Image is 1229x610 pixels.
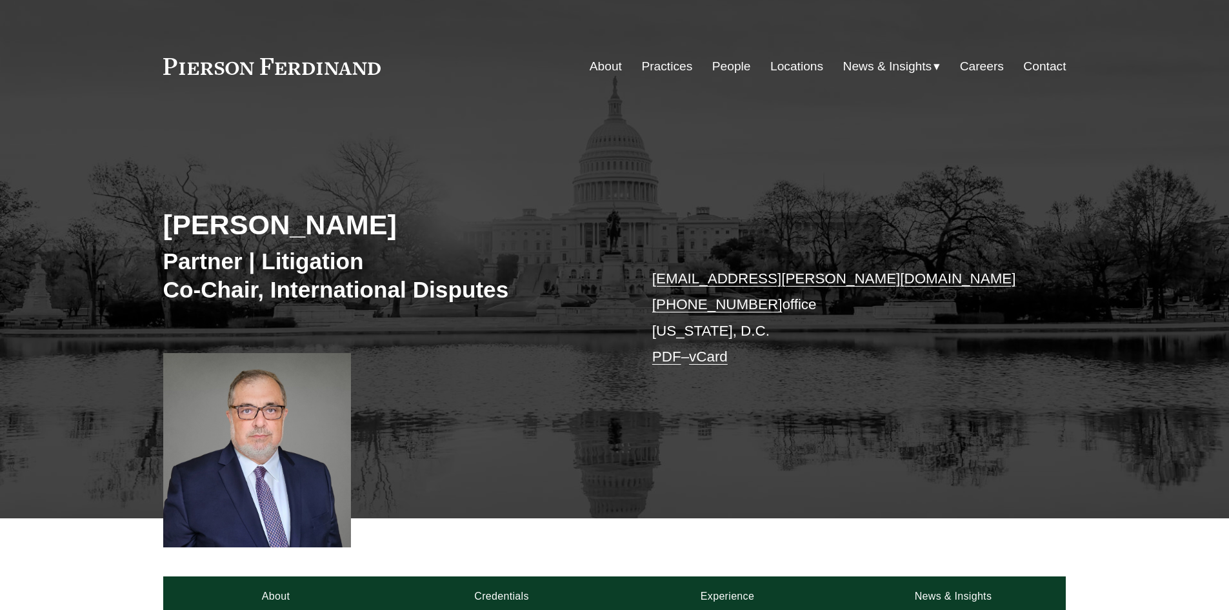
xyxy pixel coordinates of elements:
a: folder dropdown [843,54,941,79]
a: People [712,54,751,79]
h2: [PERSON_NAME] [163,208,615,241]
a: vCard [689,349,728,365]
a: Careers [960,54,1004,79]
p: office [US_STATE], D.C. – [652,266,1028,370]
a: Contact [1023,54,1066,79]
a: [PHONE_NUMBER] [652,296,783,312]
span: News & Insights [843,56,932,78]
a: About [590,54,622,79]
a: Locations [770,54,823,79]
a: Practices [641,54,692,79]
h3: Partner | Litigation Co-Chair, International Disputes [163,247,615,303]
a: [EMAIL_ADDRESS][PERSON_NAME][DOMAIN_NAME] [652,270,1016,287]
a: PDF [652,349,681,365]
